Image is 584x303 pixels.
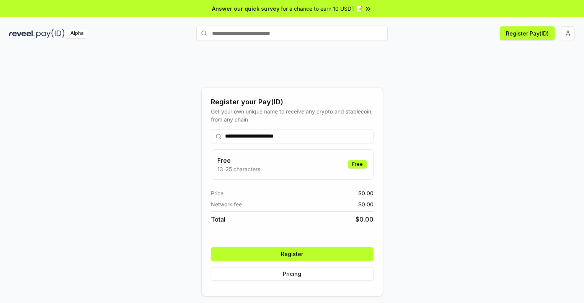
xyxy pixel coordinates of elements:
[211,247,374,261] button: Register
[217,165,260,173] p: 13-25 characters
[217,156,260,165] h3: Free
[212,5,279,13] span: Answer our quick survey
[211,107,374,123] div: Get your own unique name to receive any crypto and stablecoin, from any chain
[358,189,374,197] span: $ 0.00
[348,160,367,169] div: Free
[211,189,223,197] span: Price
[358,200,374,208] span: $ 0.00
[66,29,88,38] div: Alpha
[211,200,242,208] span: Network fee
[500,26,555,40] button: Register Pay(ID)
[211,97,374,107] div: Register your Pay(ID)
[9,29,35,38] img: reveel_dark
[36,29,65,38] img: pay_id
[211,215,225,224] span: Total
[356,215,374,224] span: $ 0.00
[281,5,363,13] span: for a chance to earn 10 USDT 📝
[211,267,374,281] button: Pricing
